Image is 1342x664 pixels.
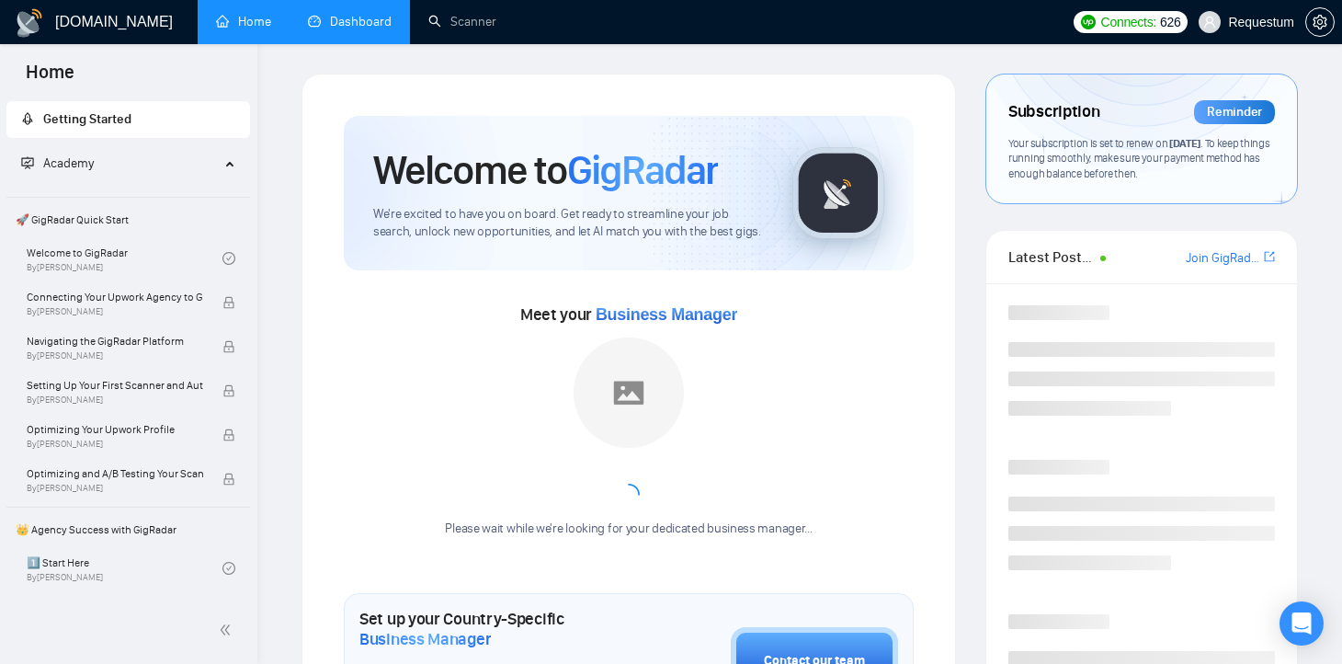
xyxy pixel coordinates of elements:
[6,101,250,138] li: Getting Started
[27,395,203,406] span: By [PERSON_NAME]
[434,521,823,538] div: Please wait while we're looking for your dedicated business manager...
[520,304,737,325] span: Meet your
[219,621,237,639] span: double-left
[428,14,496,29] a: searchScanner
[222,562,235,575] span: check-circle
[308,14,392,29] a: dashboardDashboard
[373,206,763,241] span: We're excited to have you on board. Get ready to streamline your job search, unlock new opportuni...
[216,14,271,29] a: homeHome
[1008,97,1099,128] span: Subscription
[1160,12,1180,32] span: 626
[1305,7,1335,37] button: setting
[1305,15,1335,29] a: setting
[27,288,203,306] span: Connecting Your Upwork Agency to GigRadar
[222,429,235,441] span: lock
[8,511,248,548] span: 👑 Agency Success with GigRadar
[1081,15,1096,29] img: upwork-logo.png
[222,296,235,309] span: lock
[27,420,203,439] span: Optimizing Your Upwork Profile
[222,252,235,265] span: check-circle
[615,481,643,509] span: loading
[567,145,718,195] span: GigRadar
[27,238,222,279] a: Welcome to GigRadarBy[PERSON_NAME]
[27,548,222,589] a: 1️⃣ Start HereBy[PERSON_NAME]
[359,629,491,649] span: Business Manager
[8,201,248,238] span: 🚀 GigRadar Quick Start
[21,155,94,171] span: Academy
[27,332,203,350] span: Navigating the GigRadar Platform
[1306,15,1334,29] span: setting
[27,306,203,317] span: By [PERSON_NAME]
[11,59,89,97] span: Home
[792,147,884,239] img: gigradar-logo.png
[1186,248,1260,269] a: Join GigRadar Slack Community
[1101,12,1156,32] span: Connects:
[1169,136,1200,150] span: [DATE]
[43,155,94,171] span: Academy
[373,145,718,195] h1: Welcome to
[222,473,235,486] span: lock
[222,384,235,397] span: lock
[1203,16,1216,29] span: user
[1264,248,1275,266] a: export
[1264,249,1275,264] span: export
[27,439,203,450] span: By [PERSON_NAME]
[1008,136,1269,180] span: Your subscription is set to renew on . To keep things running smoothly, make sure your payment me...
[1279,601,1324,646] div: Open Intercom Messenger
[27,483,203,494] span: By [PERSON_NAME]
[15,8,44,38] img: logo
[27,464,203,483] span: Optimizing and A/B Testing Your Scanner for Better Results
[1194,100,1275,124] div: Reminder
[43,111,131,127] span: Getting Started
[596,305,737,324] span: Business Manager
[359,609,639,649] h1: Set up your Country-Specific
[1008,246,1095,269] span: Latest Posts from the GigRadar Community
[27,350,203,361] span: By [PERSON_NAME]
[21,112,34,125] span: rocket
[27,376,203,395] span: Setting Up Your First Scanner and Auto-Bidder
[574,338,684,448] img: placeholder.png
[21,156,34,169] span: fund-projection-screen
[222,340,235,353] span: lock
